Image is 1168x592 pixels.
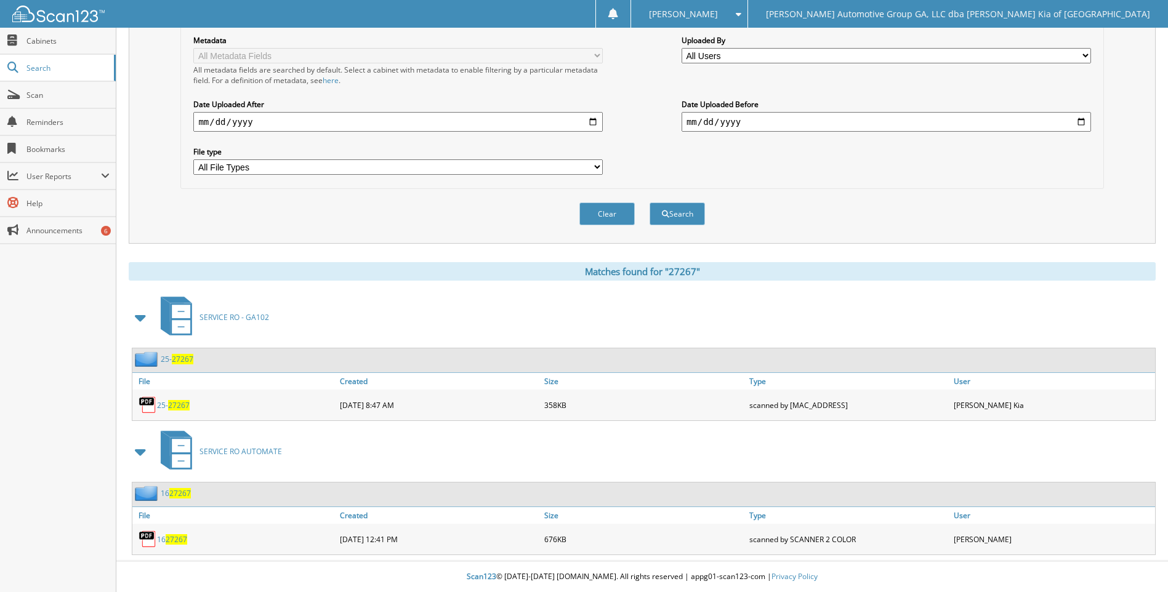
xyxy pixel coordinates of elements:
a: User [951,373,1155,390]
label: File type [193,146,603,157]
a: Size [541,507,746,524]
div: Matches found for "27267" [129,262,1156,281]
a: Created [337,373,541,390]
span: 27267 [172,354,193,364]
img: PDF.png [139,530,157,548]
label: Date Uploaded After [193,99,603,110]
a: File [132,373,337,390]
a: 1627267 [161,488,191,498]
button: Search [650,202,705,225]
span: Help [26,198,110,209]
span: SERVICE RO - GA102 [199,312,269,322]
div: 6 [101,226,111,236]
span: SERVICE RO AUTOMATE [199,446,282,457]
div: [DATE] 8:47 AM [337,393,541,417]
span: Reminders [26,117,110,127]
div: [DATE] 12:41 PM [337,527,541,551]
img: scan123-logo-white.svg [12,6,105,22]
span: User Reports [26,171,101,182]
div: [PERSON_NAME] [951,527,1155,551]
span: 27267 [168,400,190,410]
span: Scan [26,90,110,100]
a: Size [541,373,746,390]
a: Created [337,507,541,524]
a: 1627267 [157,534,187,545]
input: end [682,112,1091,132]
button: Clear [579,202,635,225]
label: Date Uploaded Before [682,99,1091,110]
a: here [323,75,339,86]
a: Type [746,373,951,390]
a: Privacy Policy [771,571,818,582]
div: 358KB [541,393,746,417]
div: scanned by SCANNER 2 COLOR [746,527,951,551]
label: Metadata [193,35,603,46]
input: start [193,112,603,132]
img: folder2.png [135,351,161,367]
a: 25-27267 [157,400,190,410]
span: Scan123 [467,571,496,582]
a: User [951,507,1155,524]
div: 676KB [541,527,746,551]
span: Bookmarks [26,144,110,154]
a: File [132,507,337,524]
img: PDF.png [139,396,157,414]
div: [PERSON_NAME] Kia [951,393,1155,417]
span: Announcements [26,225,110,236]
div: © [DATE]-[DATE] [DOMAIN_NAME]. All rights reserved | appg01-scan123-com | [116,562,1168,592]
a: Type [746,507,951,524]
iframe: Chat Widget [1106,533,1168,592]
div: All metadata fields are searched by default. Select a cabinet with metadata to enable filtering b... [193,65,603,86]
img: folder2.png [135,486,161,501]
div: scanned by [MAC_ADDRESS] [746,393,951,417]
span: 27267 [169,488,191,498]
span: Search [26,63,108,73]
label: Uploaded By [682,35,1091,46]
a: SERVICE RO AUTOMATE [153,427,282,476]
a: SERVICE RO - GA102 [153,293,269,342]
span: 27267 [166,534,187,545]
span: [PERSON_NAME] Automotive Group GA, LLC dba [PERSON_NAME] Kia of [GEOGRAPHIC_DATA] [766,10,1150,18]
span: Cabinets [26,36,110,46]
a: 25-27267 [161,354,193,364]
span: [PERSON_NAME] [649,10,718,18]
